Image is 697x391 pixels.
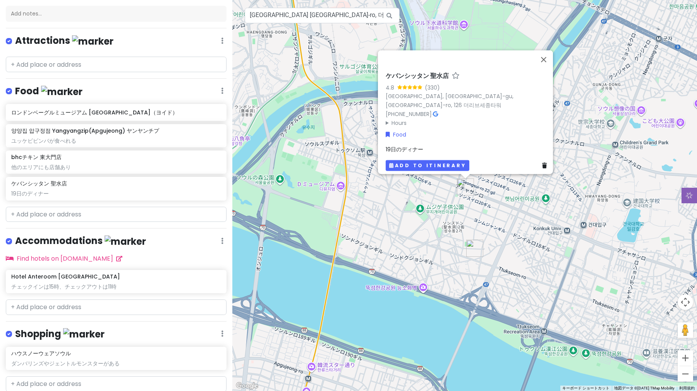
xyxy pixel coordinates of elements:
[105,235,146,247] img: marker
[15,35,113,47] h4: Attractions
[678,322,693,338] button: 地図上にペグマンをドロップして、ストリートビューを開きます
[11,127,159,134] h6: 양양집 압구정점 Yangyangzip(Apgujeong) ヤンヤンチプ
[11,273,120,280] h6: Hotel Anteroom [GEOGRAPHIC_DATA]
[679,386,695,390] a: 利用規約（新しいタブで開きます）
[11,350,71,357] h6: ハウスノーウェアソウル
[452,72,460,80] a: Star place
[534,50,553,69] button: 閉じる
[6,254,122,263] a: Find hotels on [DOMAIN_NAME]
[245,8,400,23] input: Search a place
[6,6,227,22] div: Add notes...
[678,350,693,366] button: ズームイン
[6,57,227,72] input: + Add place or address
[6,207,227,222] input: + Add place or address
[15,328,105,341] h4: Shopping
[11,109,221,116] h6: ロンドンベーグルミュージアム [GEOGRAPHIC_DATA]（ヨイド）
[11,154,62,161] h6: bhcチキン 東大門店
[386,92,513,109] a: [GEOGRAPHIC_DATA], [GEOGRAPHIC_DATA]-gu, [GEOGRAPHIC_DATA]-ro, 126 더리브세종타워
[15,235,146,247] h4: Accommodations
[386,110,432,118] a: [PHONE_NUMBER]
[15,85,82,98] h4: Food
[11,283,221,290] div: チェックインは15時、チェックアウトは11時
[386,145,423,153] span: 19日のディナー
[11,360,221,367] div: ダンバリンズやジェントルモンスターがある
[11,164,221,171] div: 他のエリアにも店舗あり
[386,160,469,171] button: Add to itinerary
[386,130,406,139] a: Food
[386,83,397,92] div: 4.8
[542,161,550,170] a: Delete place
[63,328,105,340] img: marker
[234,381,260,391] a: Google マップでこの地域を開きます（新しいウィンドウが開きます）
[678,294,693,310] button: 地図のカメラ コントロール
[234,381,260,391] img: Google
[433,111,438,116] i: Google Maps
[614,386,675,390] span: 地図データ ©[DATE] TMap Mobility
[386,118,550,127] summary: Hours
[425,83,440,92] div: (330)
[11,137,221,144] div: ユッケビビンバが食べれる
[457,178,474,195] div: ケバンシッタン 聖水店
[386,72,449,80] h6: ケバンシッタン 聖水店
[41,86,82,98] img: marker
[6,299,227,315] input: + Add place or address
[11,190,221,197] div: 19日のディナー
[386,72,550,127] div: ·
[466,240,483,257] div: ハウスノーウェアソウル
[678,366,693,382] button: ズームアウト
[562,386,609,391] button: キーボード ショートカット
[72,35,113,47] img: marker
[11,180,67,187] h6: ケバンシッタン 聖水店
